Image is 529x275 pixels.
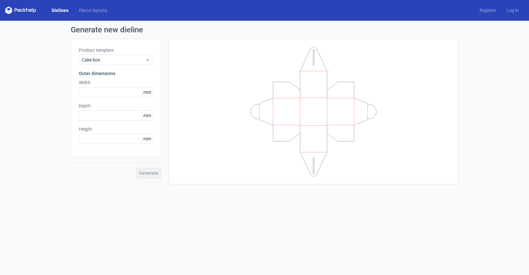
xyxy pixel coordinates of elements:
[79,47,153,53] label: Product template
[71,26,458,34] h1: Generate new dieline
[79,103,153,109] label: Depth
[141,134,153,144] span: mm
[141,111,153,120] span: mm
[141,87,153,97] span: mm
[79,70,153,77] h3: Outer dimensions
[79,126,153,132] label: Height
[474,7,501,14] a: Register
[82,57,145,63] span: Cake box
[501,7,524,14] a: Log in
[79,79,153,86] label: Width
[47,7,74,14] a: Dielines
[74,7,112,14] a: Diecut layouts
